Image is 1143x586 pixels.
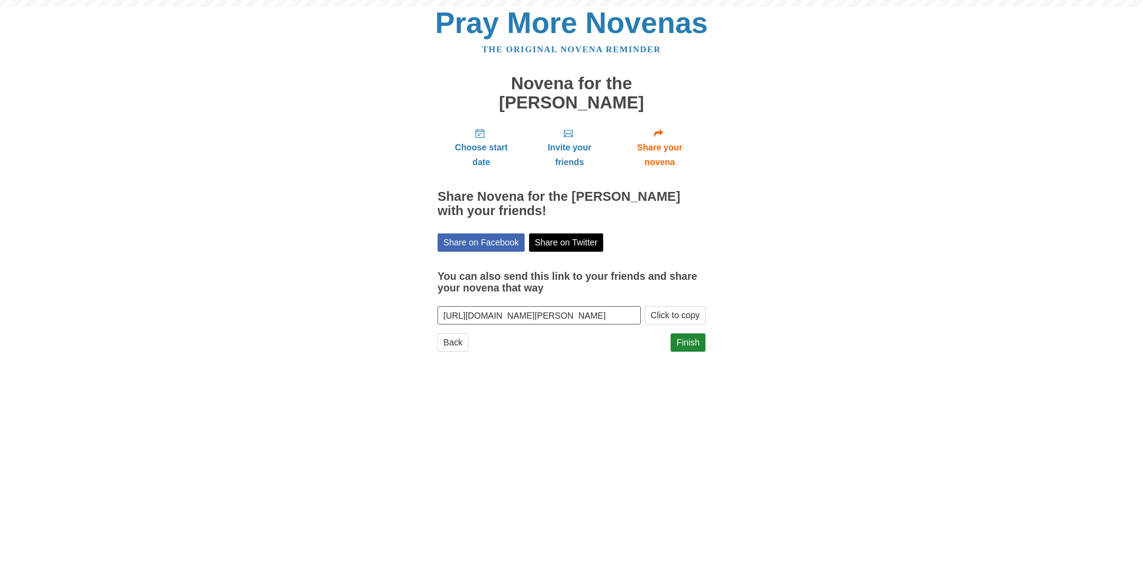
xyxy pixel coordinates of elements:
[438,233,525,252] a: Share on Facebook
[482,45,661,54] a: The original novena reminder
[645,306,705,324] button: Click to copy
[438,121,525,174] a: Choose start date
[529,233,604,252] a: Share on Twitter
[438,271,705,294] h3: You can also send this link to your friends and share your novena that way
[614,121,705,174] a: Share your novena
[525,121,614,174] a: Invite your friends
[623,140,697,170] span: Share your novena
[435,6,708,39] a: Pray More Novenas
[446,140,516,170] span: Choose start date
[671,333,705,352] a: Finish
[534,140,605,170] span: Invite your friends
[438,74,705,112] h1: Novena for the [PERSON_NAME]
[438,190,705,218] h2: Share Novena for the [PERSON_NAME] with your friends!
[438,333,468,352] a: Back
